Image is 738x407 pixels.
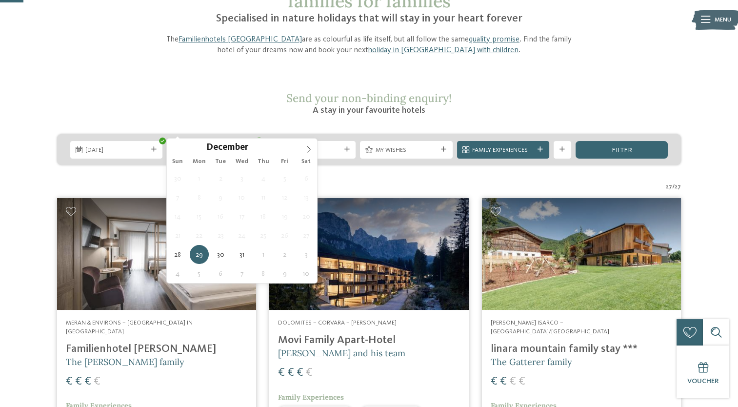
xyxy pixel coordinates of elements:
[232,226,251,245] span: December 24, 2025
[66,376,73,387] span: €
[275,169,294,188] span: December 5, 2025
[232,188,251,207] span: December 10, 2025
[472,146,534,155] span: Family Experiences
[677,346,729,398] a: Voucher
[66,343,247,356] h4: Familienhotel [PERSON_NAME]
[297,207,316,226] span: December 20, 2025
[687,378,718,385] span: Voucher
[274,159,296,165] span: Fri
[376,146,437,155] span: My wishes
[368,46,519,54] a: holiday in [GEOGRAPHIC_DATA] with children
[296,159,317,165] span: Sat
[469,36,519,43] a: quality promise
[254,226,273,245] span: December 25, 2025
[672,183,675,191] span: /
[491,320,609,335] span: [PERSON_NAME] Isarco – [GEOGRAPHIC_DATA]/[GEOGRAPHIC_DATA]
[254,169,273,188] span: December 4, 2025
[491,343,672,356] h4: linara mountain family stay ***
[232,207,251,226] span: December 17, 2025
[211,169,230,188] span: December 2, 2025
[482,198,681,310] img: Looking for family hotels? Find the best ones here!
[675,183,681,191] span: 27
[519,376,525,387] span: €
[278,334,459,347] h4: Movi Family Apart-Hotel
[278,347,405,359] span: [PERSON_NAME] and his team
[254,207,273,226] span: December 18, 2025
[297,226,316,245] span: December 27, 2025
[297,188,316,207] span: December 13, 2025
[190,207,209,226] span: December 15, 2025
[491,376,498,387] span: €
[611,147,632,154] span: filter
[168,264,187,283] span: January 4, 2026
[85,146,147,155] span: [DATE]
[211,264,230,283] span: January 6, 2026
[57,198,256,310] img: Looking for family hotels? Find the best ones here!
[84,376,91,387] span: €
[66,356,184,367] span: The [PERSON_NAME] family
[66,320,193,335] span: Meran & Environs – [GEOGRAPHIC_DATA] in [GEOGRAPHIC_DATA]
[313,106,425,115] span: A stay in your favourite hotels
[275,245,294,264] span: January 2, 2026
[278,393,344,402] span: Family Experiences
[216,13,522,24] span: Specialised in nature holidays that will stay in your heart forever
[491,356,572,367] span: The Gatterer family
[286,91,452,105] span: Send your non-binding enquiry!
[278,367,285,379] span: €
[168,188,187,207] span: December 7, 2025
[75,376,82,387] span: €
[297,264,316,283] span: January 10, 2026
[297,245,316,264] span: January 3, 2026
[190,264,209,283] span: January 5, 2026
[275,188,294,207] span: December 12, 2025
[160,34,578,56] p: The are as colourful as life itself, but all follow the same . Find the family hotel of your drea...
[188,159,210,165] span: Mon
[190,169,209,188] span: December 1, 2025
[254,264,273,283] span: January 8, 2026
[211,226,230,245] span: December 23, 2025
[190,188,209,207] span: December 8, 2025
[231,159,253,165] span: Wed
[179,36,302,43] a: Familienhotels [GEOGRAPHIC_DATA]
[190,245,209,264] span: December 29, 2025
[168,245,187,264] span: December 28, 2025
[275,264,294,283] span: January 9, 2026
[232,245,251,264] span: December 31, 2025
[232,169,251,188] span: December 3, 2025
[666,183,672,191] span: 27
[278,320,397,326] span: Dolomites – Corvara – [PERSON_NAME]
[94,376,100,387] span: €
[168,226,187,245] span: December 21, 2025
[190,226,209,245] span: December 22, 2025
[206,143,248,153] span: December
[287,367,294,379] span: €
[500,376,507,387] span: €
[275,207,294,226] span: December 19, 2025
[275,226,294,245] span: December 26, 2025
[297,367,303,379] span: €
[168,169,187,188] span: November 30, 2025
[210,159,231,165] span: Tue
[253,159,274,165] span: Thu
[509,376,516,387] span: €
[232,264,251,283] span: January 7, 2026
[269,198,468,310] img: Looking for family hotels? Find the best ones here!
[167,159,188,165] span: Sun
[211,188,230,207] span: December 9, 2025
[168,207,187,226] span: December 14, 2025
[248,142,280,152] input: Year
[211,245,230,264] span: December 30, 2025
[254,245,273,264] span: January 1, 2026
[306,367,313,379] span: €
[297,169,316,188] span: December 6, 2025
[254,188,273,207] span: December 11, 2025
[211,207,230,226] span: December 16, 2025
